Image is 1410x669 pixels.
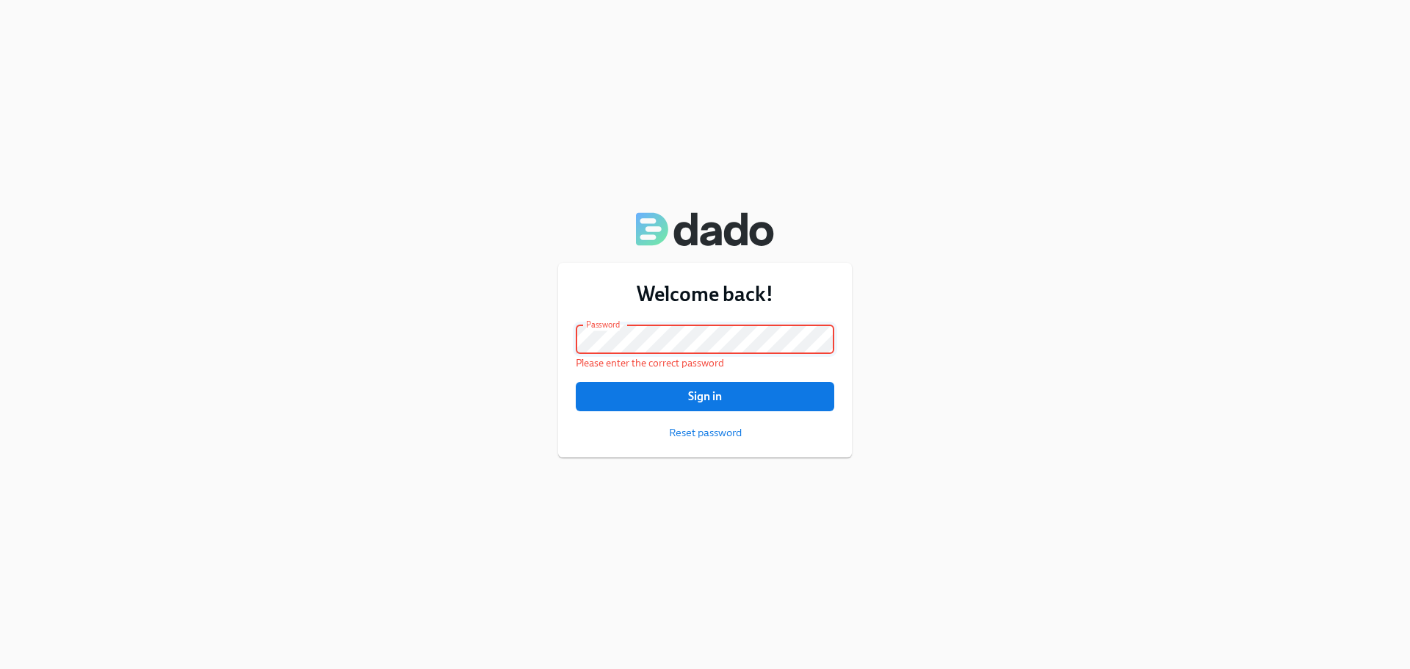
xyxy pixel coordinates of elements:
[586,389,824,404] span: Sign in
[576,382,834,411] button: Sign in
[669,425,742,440] button: Reset password
[576,356,834,370] p: Please enter the correct password
[636,211,774,247] img: Dado
[576,281,834,307] h3: Welcome back!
